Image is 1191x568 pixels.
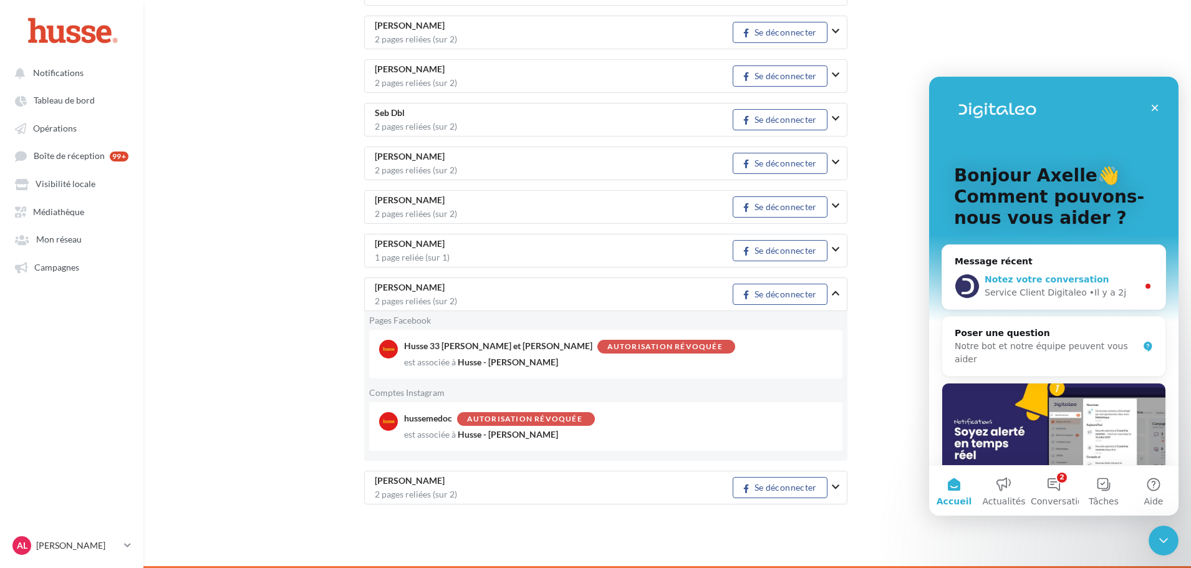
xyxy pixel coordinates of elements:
button: Se déconnecter [733,477,827,498]
span: [PERSON_NAME] [375,152,445,161]
button: Se déconnecter [733,65,827,87]
span: hussemedoc [404,413,452,423]
span: Médiathèque [33,206,84,217]
div: est associée à [404,430,456,439]
button: Se déconnecter [733,240,827,261]
div: 99+ [110,152,128,161]
span: [PERSON_NAME] [375,239,445,249]
button: Se déconnecter [733,284,827,305]
a: Médiathèque [7,200,136,223]
button: Conversations [100,389,150,439]
span: Actualités [53,420,96,429]
span: Campagnes [34,262,79,272]
span: Visibilité locale [36,179,95,190]
div: est associée à [404,358,456,367]
button: Tâches [150,389,200,439]
div: Pages Facebook [369,316,842,325]
span: [PERSON_NAME] [375,65,445,74]
div: 2 pages reliées (sur 2) [375,79,733,87]
button: Aide [200,389,249,439]
button: Se déconnecter [733,153,827,174]
button: Se déconnecter [733,109,827,130]
span: Mon réseau [36,234,82,245]
img: Ne manquez rien d'important grâce à l'onglet "Notifications" 🔔 [13,307,236,394]
span: Husse - [PERSON_NAME] [458,428,558,441]
div: Autorisation révoquée [607,343,723,351]
div: 2 pages reliées (sur 2) [375,209,733,218]
a: Mon réseau [7,228,136,250]
div: 2 pages reliées (sur 2) [375,122,733,131]
span: [PERSON_NAME] [375,476,445,486]
iframe: Intercom live chat [929,77,1179,516]
div: 2 pages reliées (sur 2) [375,166,733,175]
a: Visibilité locale [7,172,136,195]
p: [PERSON_NAME] [36,539,119,552]
span: Tableau de bord [34,95,95,106]
iframe: Intercom live chat [1149,526,1179,556]
span: Boîte de réception [34,151,105,161]
a: AL [PERSON_NAME] [10,534,133,557]
span: Tâches [160,420,190,429]
span: Accueil [7,420,43,429]
div: Ne manquez rien d'important grâce à l'onglet "Notifications" 🔔 [12,306,237,491]
button: Se déconnecter [733,22,827,43]
span: Opérations [33,123,77,133]
a: Boîte de réception 99+ [7,144,136,167]
span: Husse - [PERSON_NAME] [458,356,558,368]
button: Notifications [7,61,131,84]
div: 2 pages reliées (sur 2) [375,35,733,44]
span: [PERSON_NAME] [375,21,445,31]
div: 1 page reliée (sur 1) [375,253,733,262]
a: Campagnes [7,256,136,278]
div: Fermer [215,20,237,42]
span: Conversations [102,420,164,429]
a: Opérations [7,117,136,139]
div: Autorisation révoquée [467,415,582,423]
div: Comptes Instagram [369,388,842,397]
button: Actualités [50,389,100,439]
div: 2 pages reliées (sur 2) [375,490,733,499]
span: [PERSON_NAME] [375,283,445,292]
div: 2 pages reliées (sur 2) [375,297,733,306]
span: AL [17,539,27,552]
span: Aide [215,420,234,429]
span: Husse 33 [PERSON_NAME] et [PERSON_NAME] [404,340,592,351]
span: Notifications [33,67,84,78]
span: Seb Dbl [375,108,405,118]
a: Tableau de bord [7,89,136,111]
button: Se déconnecter [733,196,827,218]
span: [PERSON_NAME] [375,196,445,205]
